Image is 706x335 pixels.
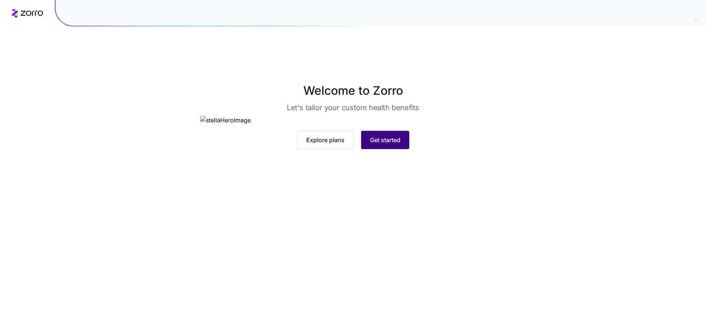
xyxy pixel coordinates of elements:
span: Get started [370,136,400,144]
button: Explore plans [297,131,354,149]
h3: Let's tailor your custom health benefits [287,102,419,113]
span: Explore plans [306,136,345,144]
h1: Welcome to Zorro [171,82,535,100]
img: stellaHeroImage [200,116,506,125]
button: Get started [361,131,409,149]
